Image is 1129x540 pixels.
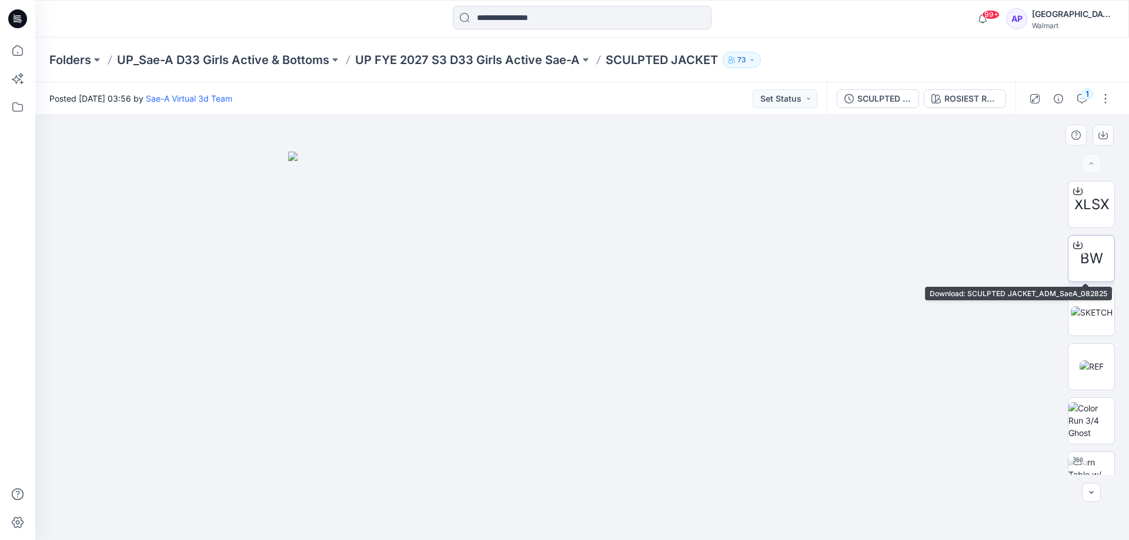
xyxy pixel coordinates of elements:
[1071,306,1113,318] img: SKETCH
[723,52,761,68] button: 73
[857,92,911,105] div: SCULPTED JACKET_FULL COLORWAYS
[1032,7,1114,21] div: [GEOGRAPHIC_DATA]
[1068,402,1114,439] img: Color Run 3/4 Ghost
[49,92,232,105] span: Posted [DATE] 03:56 by
[355,52,580,68] a: UP FYE 2027 S3 D33 Girls Active Sae-A
[117,52,329,68] a: UP_Sae-A D33 Girls Active & Bottoms
[1049,89,1068,108] button: Details
[1032,21,1114,30] div: Walmart
[924,89,1006,108] button: ROSIEST ROUGE 2031654
[1080,360,1104,373] img: REF
[1081,88,1093,100] div: 1
[944,92,998,105] div: ROSIEST ROUGE 2031654
[982,10,1000,19] span: 99+
[146,93,232,103] a: Sae-A Virtual 3d Team
[837,89,919,108] button: SCULPTED JACKET_FULL COLORWAYS
[1068,456,1114,493] img: Turn Table w/ Avatar
[1073,89,1091,108] button: 1
[1080,248,1103,269] span: BW
[49,52,91,68] a: Folders
[1074,194,1109,215] span: XLSX
[606,52,718,68] p: SCULPTED JACKET
[1006,8,1027,29] div: AP
[737,53,746,66] p: 73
